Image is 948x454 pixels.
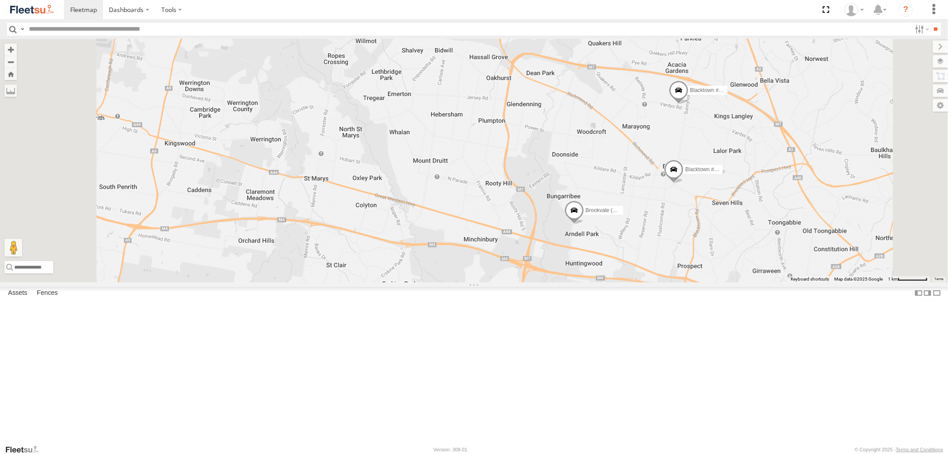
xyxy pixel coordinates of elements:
label: Fences [32,287,62,300]
label: Measure [4,84,17,97]
span: Brookvale (T10 - [PERSON_NAME]) [585,208,672,214]
label: Search Filter Options [912,23,931,36]
label: Hide Summary Table [932,287,941,300]
span: Blacktown #1 (T09 - [PERSON_NAME]) [690,88,784,94]
i: ? [899,3,913,17]
label: Dock Summary Table to the Right [923,287,932,300]
button: Zoom out [4,56,17,68]
label: Map Settings [933,99,948,112]
label: Assets [4,287,32,300]
div: © Copyright 2025 - [855,447,943,452]
button: Keyboard shortcuts [791,276,829,282]
a: Terms (opens in new tab) [935,277,944,281]
button: Zoom in [4,44,17,56]
a: Visit our Website [5,445,46,454]
button: Map Scale: 1 km per 63 pixels [885,276,930,282]
a: Terms and Conditions [896,447,943,452]
span: Map data ©2025 Google [834,277,883,281]
button: Zoom Home [4,68,17,80]
img: fleetsu-logo-horizontal.svg [9,4,55,16]
label: Dock Summary Table to the Left [914,287,923,300]
div: Scott Holden [841,3,867,16]
label: Search Query [19,23,26,36]
span: Blacktown #2 (T05 - [PERSON_NAME]) [685,167,780,173]
button: Drag Pegman onto the map to open Street View [4,239,22,257]
div: Version: 308.01 [433,447,467,452]
span: 1 km [888,277,898,281]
